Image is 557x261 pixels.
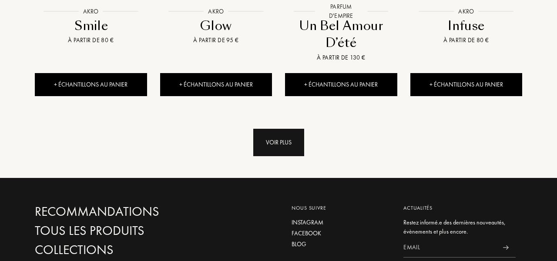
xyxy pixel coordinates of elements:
div: Glow [164,17,269,34]
div: Nous suivre [292,204,391,212]
a: Blog [292,240,391,249]
a: Tous les produits [35,223,188,238]
div: Voir plus [253,129,304,156]
div: À partir de 130 € [289,53,394,62]
div: + Échantillons au panier [35,73,147,96]
div: Un Bel Amour D’été [289,17,394,52]
div: Actualités [403,204,516,212]
input: Email [403,238,496,258]
div: Restez informé.e des dernières nouveautés, évènements et plus encore. [403,218,516,236]
div: Smile [38,17,144,34]
div: + Échantillons au panier [160,73,272,96]
div: + Échantillons au panier [285,73,397,96]
a: Instagram [292,218,391,227]
img: news_send.svg [503,245,509,250]
a: Collections [35,242,188,258]
div: À partir de 80 € [38,36,144,45]
div: À partir de 95 € [164,36,269,45]
div: Infuse [414,17,519,34]
div: À partir de 80 € [414,36,519,45]
a: Recommandations [35,204,188,219]
div: + Échantillons au panier [410,73,523,96]
a: Facebook [292,229,391,238]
